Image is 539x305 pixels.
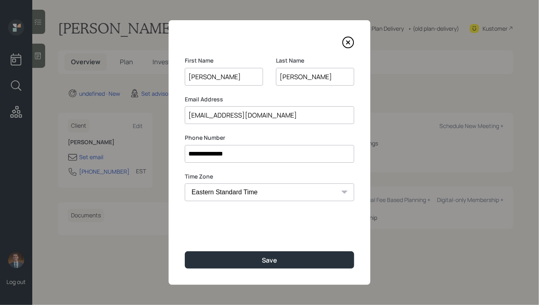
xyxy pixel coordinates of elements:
button: Save [185,251,354,269]
label: Time Zone [185,172,354,181]
label: Last Name [276,57,354,65]
div: Save [262,256,277,265]
label: First Name [185,57,263,65]
label: Phone Number [185,134,354,142]
label: Email Address [185,95,354,103]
